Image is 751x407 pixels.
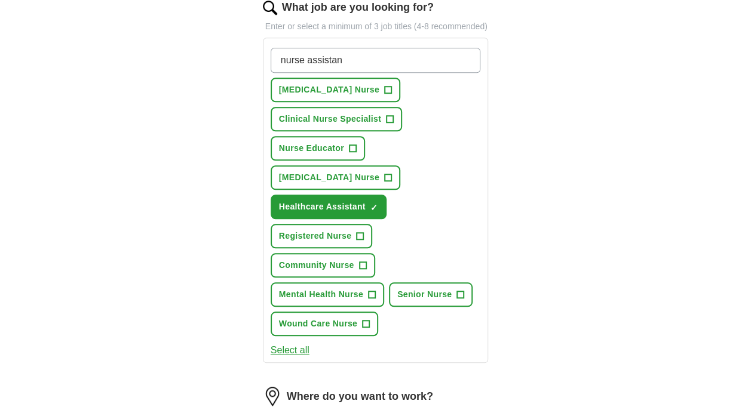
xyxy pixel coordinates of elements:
button: Clinical Nurse Specialist [271,107,402,131]
button: Select all [271,343,309,357]
button: Registered Nurse [271,224,373,248]
button: Wound Care Nurse [271,312,378,336]
span: Mental Health Nurse [279,288,363,301]
button: [MEDICAL_DATA] Nurse [271,165,400,190]
input: Type a job title and press enter [271,48,481,73]
span: [MEDICAL_DATA] Nurse [279,171,379,184]
button: Community Nurse [271,253,375,277]
p: Enter or select a minimum of 3 job titles (4-8 recommended) [263,20,489,33]
img: search.png [263,1,277,15]
span: Wound Care Nurse [279,317,357,330]
button: Nurse Educator [271,136,365,161]
span: [MEDICAL_DATA] Nurse [279,84,379,96]
button: Senior Nurse [389,282,473,307]
label: Where do you want to work? [287,388,433,405]
img: location.png [263,387,282,406]
span: Nurse Educator [279,142,344,155]
span: Clinical Nurse Specialist [279,113,381,125]
button: Healthcare Assistant✓ [271,195,387,219]
span: Healthcare Assistant [279,201,366,213]
button: [MEDICAL_DATA] Nurse [271,78,400,102]
span: Registered Nurse [279,230,352,242]
span: Senior Nurse [397,288,452,301]
span: Community Nurse [279,259,354,272]
button: Mental Health Nurse [271,282,384,307]
span: ✓ [370,203,378,212]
